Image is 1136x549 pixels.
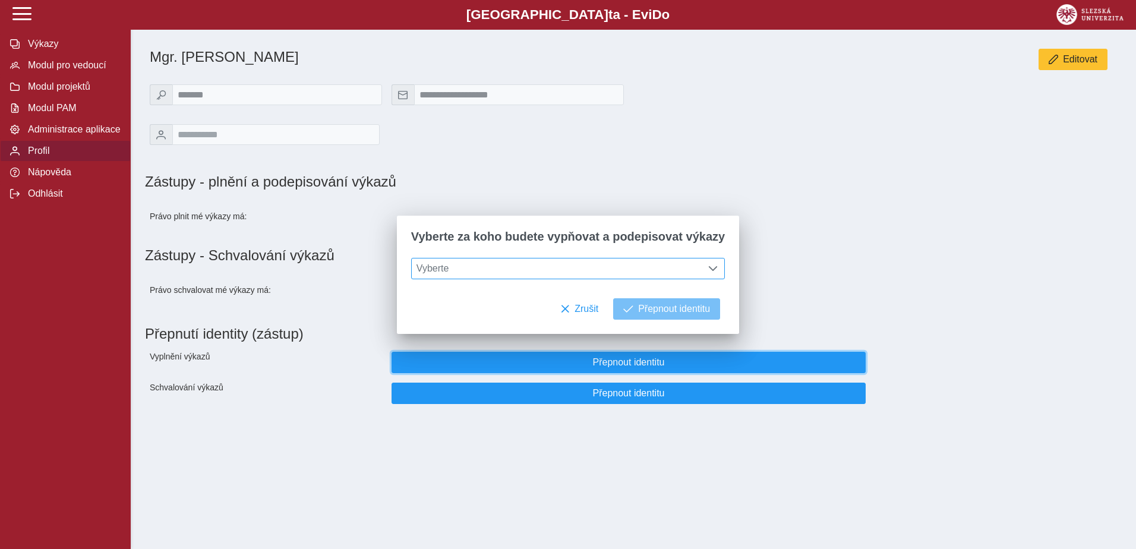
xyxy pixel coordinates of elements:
span: Přepnout identitu [402,388,856,399]
button: Přepnout identitu [613,298,720,320]
h1: Přepnutí identity (zástup) [145,321,1112,347]
div: Právo schvalovat mé výkazy má: [145,273,387,307]
h1: Mgr. [PERSON_NAME] [150,49,785,65]
span: Editovat [1063,54,1097,65]
span: Výkazy [24,39,121,49]
button: Zrušit [550,298,608,320]
img: logo_web_su.png [1056,4,1124,25]
span: Přepnout identitu [402,357,856,368]
button: Editovat [1039,49,1107,70]
span: Odhlásit [24,188,121,199]
span: Profil [24,146,121,156]
button: Přepnout identitu [392,383,866,404]
span: Modul PAM [24,103,121,113]
button: Přepnout identitu [392,352,866,373]
span: t [608,7,613,22]
span: Zrušit [575,304,598,314]
span: Nápověda [24,167,121,178]
span: Vyberte [412,258,702,279]
h1: Zástupy - Schvalování výkazů [145,247,1122,264]
b: [GEOGRAPHIC_DATA] a - Evi [36,7,1100,23]
div: Vyplnění výkazů [145,347,387,378]
div: Právo plnit mé výkazy má: [145,200,387,233]
span: Modul projektů [24,81,121,92]
span: Administrace aplikace [24,124,121,135]
span: D [652,7,661,22]
div: Schvalování výkazů [145,378,387,409]
span: o [662,7,670,22]
span: Modul pro vedoucí [24,60,121,71]
span: Přepnout identitu [638,304,710,314]
h1: Zástupy - plnění a podepisování výkazů [145,173,785,190]
span: Vyberte za koho budete vypňovat a podepisovat výkazy [411,230,725,244]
